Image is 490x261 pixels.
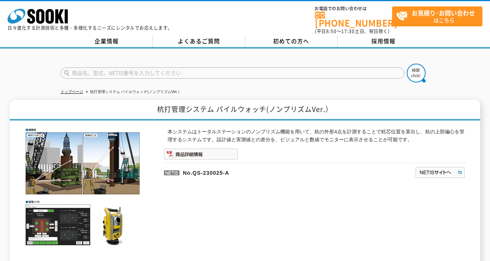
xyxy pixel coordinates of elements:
img: 杭打管理システム パイルウォッチ(ノンプリズムVer.） [24,128,141,246]
li: 杭打管理システム パイルウォッチ(ノンプリズムVer.） [84,88,182,96]
a: よくあるご質問 [153,36,245,47]
input: 商品名、型式、NETIS番号を入力してください [61,67,405,79]
h1: 杭打管理システム パイルウォッチ(ノンプリズムVer.） [10,100,480,121]
p: No.QS-230025-A [164,163,342,181]
span: 初めての方へ [273,37,309,45]
span: 8:50 [326,28,337,35]
span: 17:30 [341,28,355,35]
a: 企業情報 [61,36,153,47]
img: btn_search.png [407,64,426,82]
a: トップページ [61,90,83,94]
span: はこちら [396,7,482,26]
a: お見積り･お問い合わせはこちら [392,6,482,26]
span: お電話でのお問い合わせは [315,6,392,11]
a: 商品詳細情報システム [164,153,238,159]
a: [PHONE_NUMBER] [315,12,392,27]
a: 採用情報 [337,36,430,47]
img: NETISサイトへ [415,166,465,179]
img: 商品詳細情報システム [164,148,238,160]
span: (平日 ～ 土日、祝日除く) [315,28,389,35]
p: 本システムはトータルステーションのノンプリズム機能を用いて、杭の外形4点を計測することで杭芯位置を算出し、杭の上部偏心を管理するシステムです。設計値と実測値との差分を、ビジュアルと数値でモニター... [168,128,465,144]
strong: お見積り･お問い合わせ [412,8,475,17]
a: 初めての方へ [245,36,337,47]
p: 日々進化する計測技術と多種・多様化するニーズにレンタルでお応えします。 [8,26,172,30]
